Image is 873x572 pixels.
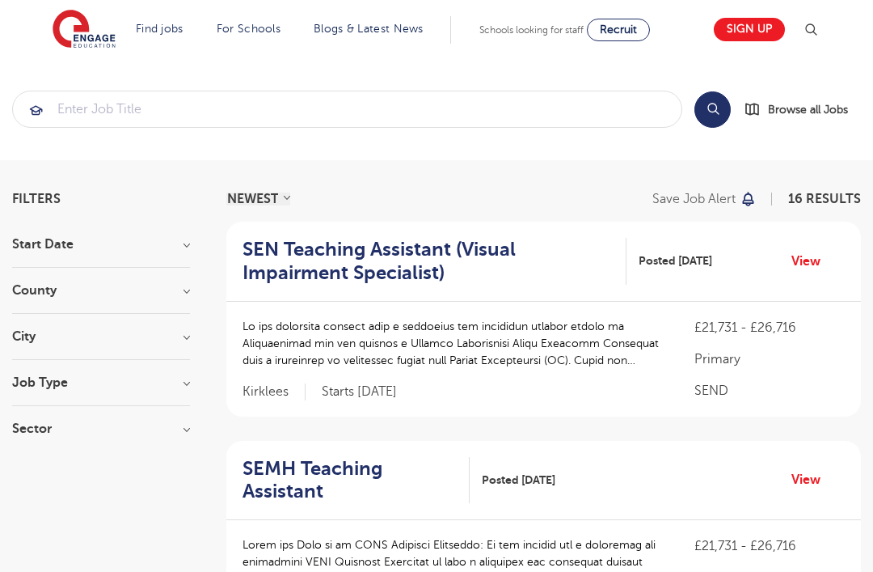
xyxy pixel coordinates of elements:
[314,23,424,35] a: Blogs & Latest News
[652,193,736,205] p: Save job alert
[652,193,757,205] button: Save job alert
[12,193,61,205] span: Filters
[482,472,555,489] span: Posted [DATE]
[694,318,845,337] p: £21,731 - £26,716
[788,192,861,206] span: 16 RESULTS
[587,19,650,41] a: Recruit
[242,238,626,285] a: SEN Teaching Assistant (Visual Impairment Specialist)
[322,383,397,400] p: Starts [DATE]
[217,23,280,35] a: For Schools
[694,381,845,400] p: SEND
[242,238,614,285] h2: SEN Teaching Assistant (Visual Impairment Specialist)
[600,23,637,36] span: Recruit
[694,350,845,369] p: Primary
[242,457,457,504] h2: SEMH Teaching Assistant
[768,100,848,119] span: Browse all Jobs
[12,422,190,435] h3: Sector
[639,252,712,269] span: Posted [DATE]
[12,376,190,389] h3: Job Type
[12,238,190,251] h3: Start Date
[136,23,183,35] a: Find jobs
[12,91,682,128] div: Submit
[479,24,584,36] span: Schools looking for staff
[694,536,845,556] p: £21,731 - £26,716
[12,330,190,343] h3: City
[714,18,785,41] a: Sign up
[12,284,190,297] h3: County
[53,10,116,50] img: Engage Education
[242,383,306,400] span: Kirklees
[242,318,662,369] p: Lo ips dolorsita consect adip e seddoeius tem incididun utlabor etdolo ma Aliquaenimad min ven qu...
[744,100,861,119] a: Browse all Jobs
[791,251,833,272] a: View
[791,469,833,490] a: View
[13,91,681,127] input: Submit
[694,91,731,128] button: Search
[242,457,470,504] a: SEMH Teaching Assistant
